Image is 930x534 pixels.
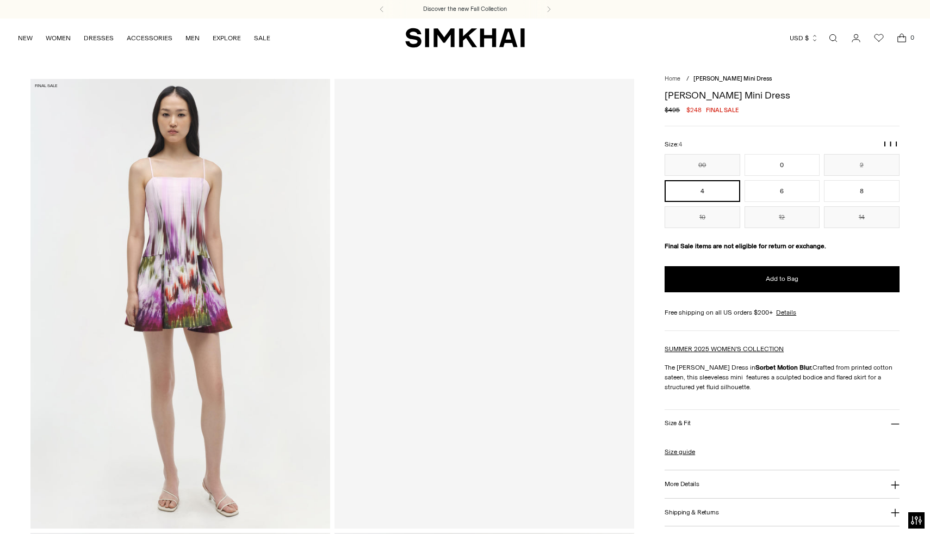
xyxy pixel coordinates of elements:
[405,27,525,48] a: SIMKHAI
[907,33,917,42] span: 0
[30,79,330,529] img: Judie Mini Dress
[824,206,899,228] button: 14
[845,27,867,49] a: Go to the account page
[693,75,772,82] span: [PERSON_NAME] Mini Dress
[665,105,680,115] s: $495
[127,26,172,50] a: ACCESSORIES
[665,266,899,292] button: Add to Bag
[679,141,682,148] span: 4
[824,154,899,176] button: 2
[686,75,689,84] div: /
[745,180,820,202] button: 6
[665,180,740,202] button: 4
[686,105,702,115] span: $248
[665,75,899,84] nav: breadcrumbs
[665,447,695,457] a: Size guide
[665,363,899,392] p: The [PERSON_NAME] Dress in Crafted from printed cotton sateen, this sleeveless mini features a sc...
[745,154,820,176] button: 0
[665,499,899,526] button: Shipping & Returns
[665,509,719,516] h3: Shipping & Returns
[665,481,699,488] h3: More Details
[84,26,114,50] a: DRESSES
[665,206,740,228] button: 10
[423,5,507,14] a: Discover the new Fall Collection
[776,308,796,317] a: Details
[868,27,890,49] a: Wishlist
[822,27,844,49] a: Open search modal
[665,75,680,82] a: Home
[665,139,682,150] label: Size:
[254,26,270,50] a: SALE
[766,274,798,284] span: Add to Bag
[755,364,813,371] strong: Sorbet Motion Blur.
[665,345,784,353] a: SUMMER 2025 WOMEN'S COLLECTION
[46,26,71,50] a: WOMEN
[213,26,241,50] a: EXPLORE
[665,90,899,100] h1: [PERSON_NAME] Mini Dress
[790,26,819,50] button: USD $
[665,242,826,250] strong: Final Sale items are not eligible for return or exchange.
[891,27,913,49] a: Open cart modal
[185,26,200,50] a: MEN
[665,470,899,498] button: More Details
[334,79,634,529] a: Judie Mini Dress
[745,206,820,228] button: 12
[665,410,899,438] button: Size & Fit
[18,26,33,50] a: NEW
[824,180,899,202] button: 8
[665,154,740,176] button: 00
[665,420,691,427] h3: Size & Fit
[665,308,899,317] div: Free shipping on all US orders $200+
